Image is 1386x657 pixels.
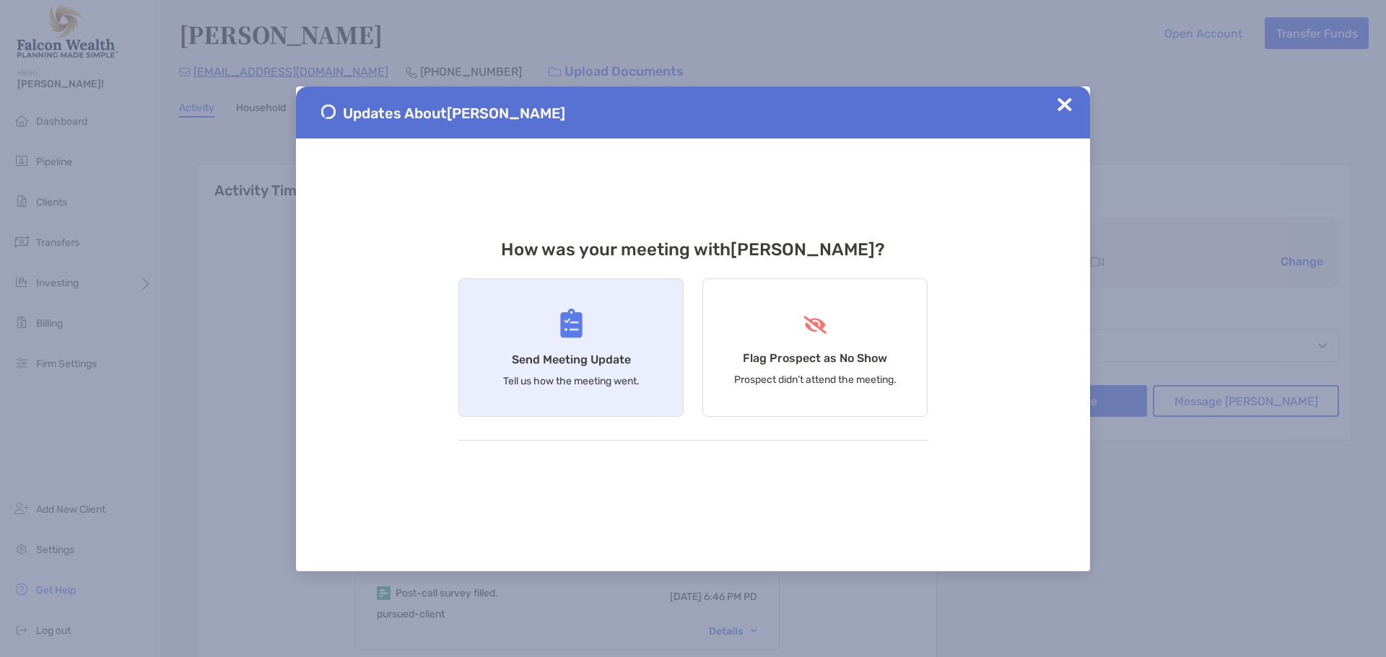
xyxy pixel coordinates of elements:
p: Prospect didn’t attend the meeting. [734,374,897,386]
img: Send Meeting Update 1 [321,105,336,119]
h4: Send Meeting Update [512,353,631,366]
p: Tell us how the meeting went. [503,375,640,387]
img: Close Updates Zoe [1058,97,1072,112]
h4: Flag Prospect as No Show [743,351,887,365]
span: Updates About [PERSON_NAME] [343,105,565,122]
img: Send Meeting Update [560,309,583,338]
h3: How was your meeting with [PERSON_NAME] ? [458,239,928,260]
img: Flag Prospect as No Show [802,316,829,334]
